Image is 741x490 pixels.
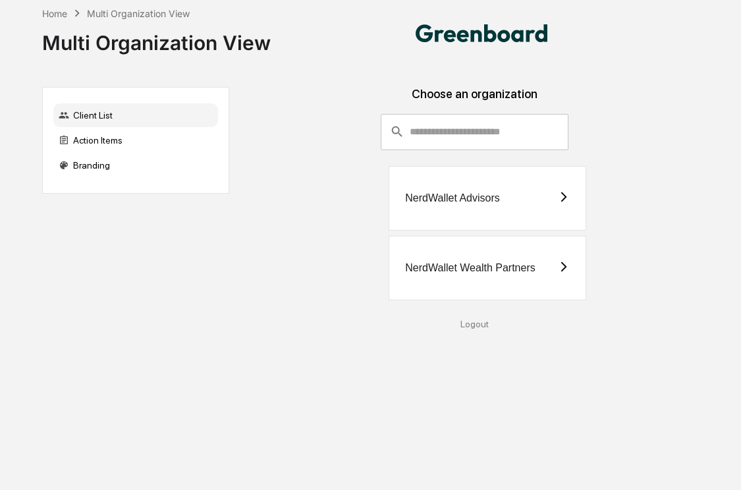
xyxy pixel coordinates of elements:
[240,87,709,114] div: Choose an organization
[53,128,218,152] div: Action Items
[416,24,547,42] img: Nerdwallet Compliance
[53,153,218,177] div: Branding
[240,319,709,329] div: Logout
[405,192,499,204] div: NerdWallet Advisors
[42,8,67,19] div: Home
[87,8,190,19] div: Multi Organization View
[405,262,535,274] div: NerdWallet Wealth Partners
[53,103,218,127] div: Client List
[381,114,568,150] div: consultant-dashboard__filter-organizations-search-bar
[42,20,271,55] div: Multi Organization View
